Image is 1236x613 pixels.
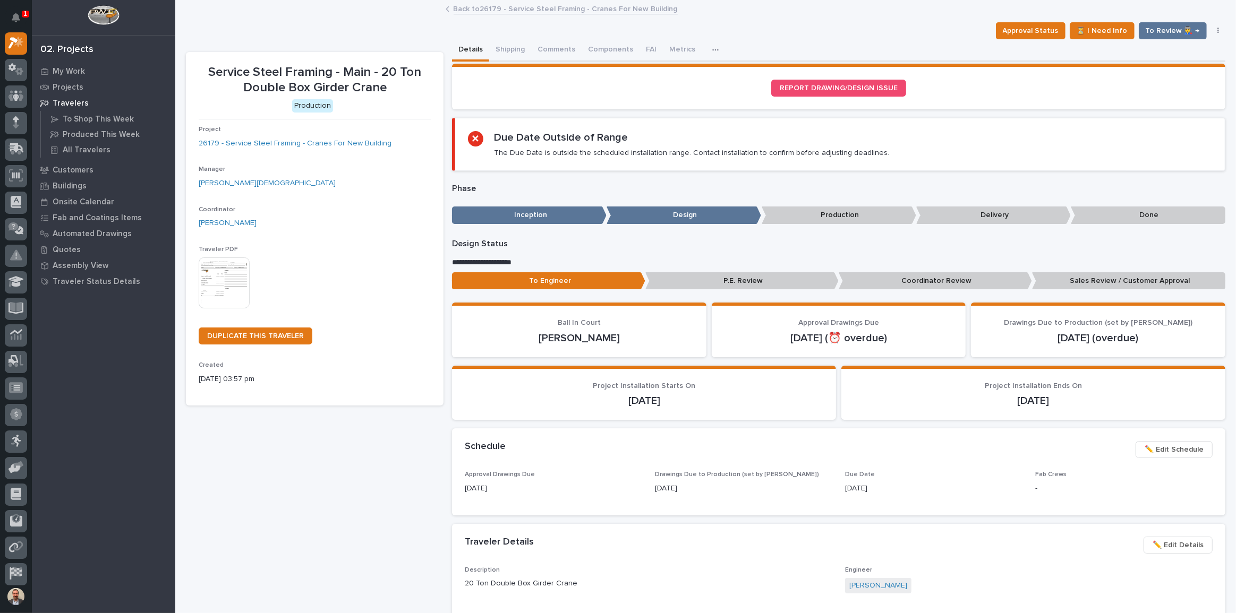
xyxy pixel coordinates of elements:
[41,111,175,126] a: To Shop This Week
[53,213,142,223] p: Fab and Coatings Items
[465,471,535,478] span: Approval Drawings Due
[465,332,694,344] p: [PERSON_NAME]
[452,184,1225,194] p: Phase
[53,197,114,207] p: Onsite Calendar
[207,332,304,340] span: DUPLICATE THIS TRAVELER
[32,79,175,95] a: Projects
[1003,24,1059,37] span: Approval Status
[53,166,93,175] p: Customers
[41,127,175,142] a: Produced This Week
[199,138,391,149] a: 26179 - Service Steel Framing - Cranes For New Building
[53,67,85,76] p: My Work
[645,272,839,290] p: P.E. Review
[53,245,81,255] p: Quotes
[32,178,175,194] a: Buildings
[53,277,140,287] p: Traveler Status Details
[1136,441,1213,458] button: ✏️ Edit Schedule
[199,206,235,213] span: Coordinator
[41,142,175,157] a: All Travelers
[607,206,761,224] p: Design
[465,441,506,453] h2: Schedule
[854,394,1213,407] p: [DATE]
[1004,319,1192,326] span: Drawings Due to Production (set by [PERSON_NAME])
[13,13,27,30] div: Notifications1
[1153,539,1204,551] span: ✏️ Edit Details
[63,130,140,140] p: Produced This Week
[771,80,906,97] a: REPORT DRAWING/DESIGN ISSUE
[53,261,108,271] p: Assembly View
[465,537,534,548] h2: Traveler Details
[454,2,678,14] a: Back to26179 - Service Steel Framing - Cranes For New Building
[531,39,582,62] button: Comments
[53,229,132,239] p: Automated Drawings
[1145,443,1204,456] span: ✏️ Edit Schedule
[40,44,93,56] div: 02. Projects
[32,210,175,226] a: Fab and Coatings Items
[996,22,1065,39] button: Approval Status
[724,332,953,344] p: [DATE] (⏰ overdue)
[5,585,27,608] button: users-avatar
[655,483,832,494] p: [DATE]
[199,246,238,253] span: Traveler PDF
[199,178,336,189] a: [PERSON_NAME][DEMOGRAPHIC_DATA]
[849,580,907,591] a: [PERSON_NAME]
[845,483,1022,494] p: [DATE]
[558,319,601,326] span: Ball In Court
[762,206,916,224] p: Production
[63,115,134,124] p: To Shop This Week
[63,145,110,155] p: All Travelers
[582,39,640,62] button: Components
[5,6,27,29] button: Notifications
[32,241,175,257] a: Quotes
[984,332,1213,344] p: [DATE] (overdue)
[655,471,819,478] span: Drawings Due to Production (set by [PERSON_NAME])
[465,483,642,494] p: [DATE]
[53,83,83,92] p: Projects
[88,5,119,25] img: Workspace Logo
[452,272,645,290] p: To Engineer
[1139,22,1207,39] button: To Review 👨‍🏭 →
[32,63,175,79] a: My Work
[1146,24,1200,37] span: To Review 👨‍🏭 →
[199,374,431,385] p: [DATE] 03:57 pm
[53,182,87,191] p: Buildings
[199,126,221,133] span: Project
[32,273,175,289] a: Traveler Status Details
[1032,272,1225,290] p: Sales Review / Customer Approval
[32,95,175,111] a: Travelers
[32,162,175,178] a: Customers
[199,362,224,368] span: Created
[1035,471,1067,478] span: Fab Crews
[1035,483,1213,494] p: -
[845,471,875,478] span: Due Date
[23,10,27,18] p: 1
[985,382,1082,390] span: Project Installation Ends On
[1071,206,1225,224] p: Done
[465,567,500,573] span: Description
[839,272,1032,290] p: Coordinator Review
[199,65,431,96] p: Service Steel Framing - Main - 20 Ton Double Box Girder Crane
[845,567,872,573] span: Engineer
[1070,22,1135,39] button: ⏳ I Need Info
[916,206,1071,224] p: Delivery
[199,218,257,229] a: [PERSON_NAME]
[465,394,823,407] p: [DATE]
[32,226,175,241] a: Automated Drawings
[798,319,879,326] span: Approval Drawings Due
[489,39,531,62] button: Shipping
[663,39,702,62] button: Metrics
[452,206,607,224] p: Inception
[1144,537,1213,554] button: ✏️ Edit Details
[199,166,225,172] span: Manager
[494,131,628,144] h2: Due Date Outside of Range
[32,257,175,273] a: Assembly View
[199,327,312,344] a: DUPLICATE THIS TRAVELER
[1077,24,1128,37] span: ⏳ I Need Info
[640,39,663,62] button: FAI
[452,39,489,62] button: Details
[452,239,1225,249] p: Design Status
[593,382,695,390] span: Project Installation Starts On
[465,578,832,589] p: 20 Ton Double Box Girder Crane
[780,84,898,92] span: REPORT DRAWING/DESIGN ISSUE
[53,99,89,108] p: Travelers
